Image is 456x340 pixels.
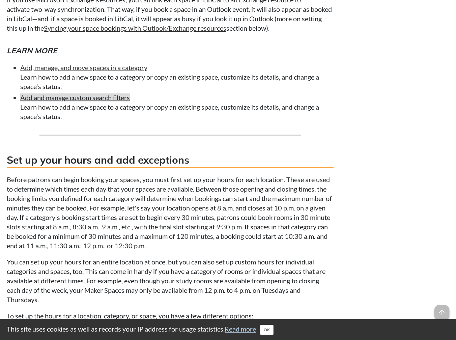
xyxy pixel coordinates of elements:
[20,93,334,121] li: Learn how to add a new space to a category or copy an existing space, customize its details, and ...
[434,305,449,320] span: arrow_upward
[20,63,334,91] li: Learn how to add a new space to a category or copy an existing space, customize its details, and ...
[7,311,334,320] p: To set up the hours for a location, category, or space, you have a few different options:
[260,325,274,335] button: Close
[225,325,256,333] a: Read more
[7,257,334,304] p: You can set up your hours for an entire location at once, but you can also set up custom hours fo...
[20,63,147,72] a: Add, manage, and move spaces in a category
[7,153,334,168] h3: Set up your hours and add exceptions
[7,175,334,250] p: Before patrons can begin booking your spaces, you must first set up your hours for each location....
[20,93,130,102] a: Add and manage custom search filters
[434,306,449,314] a: arrow_upward
[7,45,334,56] h5: Learn more
[44,24,226,32] a: Syncing your space bookings with Outlook/Exchange resources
